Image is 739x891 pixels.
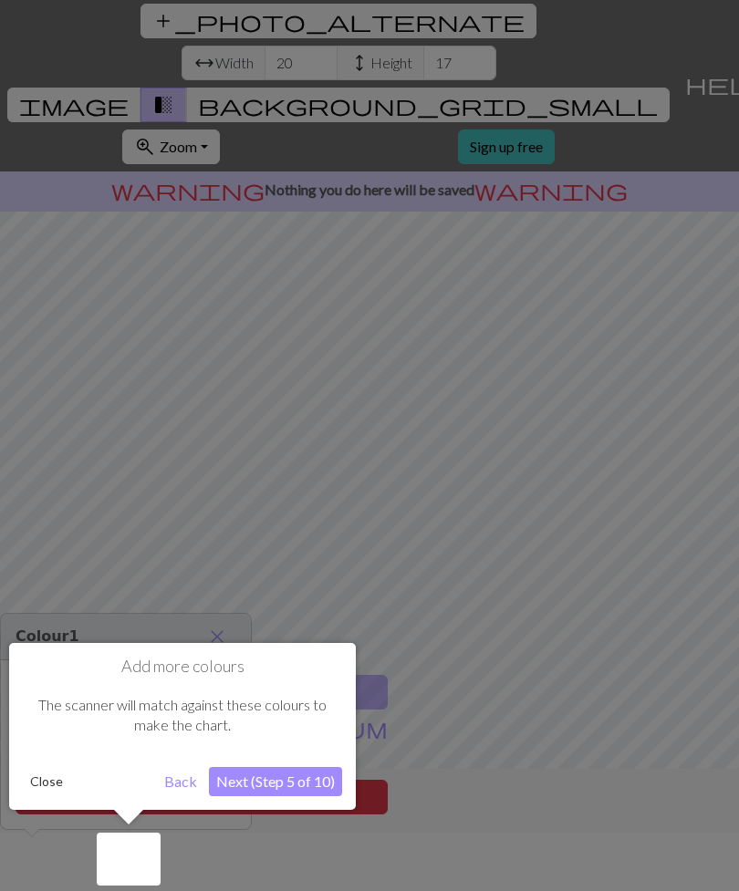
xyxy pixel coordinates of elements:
div: The scanner will match against these colours to make the chart. [23,677,342,754]
button: Next (Step 5 of 10) [209,767,342,796]
button: Back [157,767,204,796]
div: Add more colours [9,643,356,810]
h1: Add more colours [23,657,342,677]
button: Close [23,768,70,795]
